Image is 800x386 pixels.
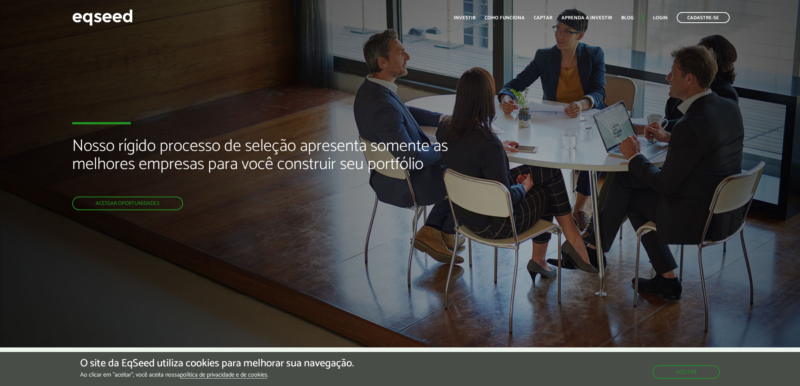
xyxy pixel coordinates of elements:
[621,16,634,20] a: Blog
[485,16,525,20] a: Como funciona
[454,16,476,20] a: Investir
[653,16,668,20] a: Login
[180,372,267,378] a: política de privacidade e de cookies
[72,8,133,28] img: EqSeed
[534,16,552,20] a: Captar
[72,137,461,197] h2: Nosso rígido processo de seleção apresenta somente as melhores empresas para você construir seu p...
[561,16,612,20] a: Aprenda a investir
[677,12,730,23] a: Cadastre-se
[80,371,354,378] p: Ao clicar em "aceitar", você aceita nossa .
[72,197,183,210] a: Acessar oportunidades
[80,358,354,369] h5: O site da EqSeed utiliza cookies para melhorar sua navegação.
[653,365,720,379] button: Aceitar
